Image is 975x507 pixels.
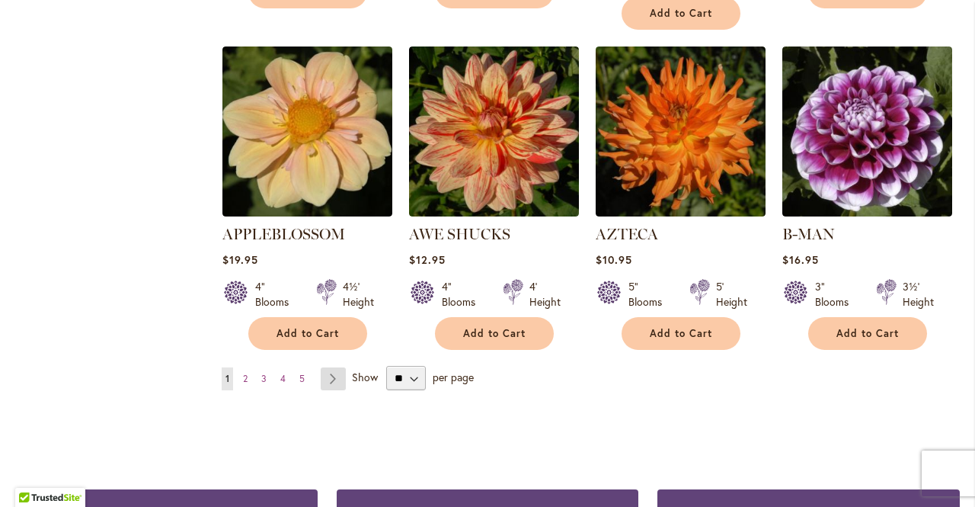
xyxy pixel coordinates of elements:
[716,279,747,310] div: 5' Height
[782,205,952,220] a: B-MAN
[255,279,298,310] div: 4" Blooms
[222,225,345,243] a: APPLEBLOSSOM
[225,373,229,384] span: 1
[815,279,858,310] div: 3" Blooms
[239,367,251,390] a: 2
[222,252,258,267] span: $19.95
[409,47,579,217] img: AWE SHUCKS
[296,367,308,390] a: 5
[343,279,374,310] div: 4½' Height
[409,205,579,220] a: AWE SHUCKS
[628,279,671,310] div: 5" Blooms
[463,327,526,340] span: Add to Cart
[433,370,474,384] span: per page
[222,47,392,217] img: APPLEBLOSSOM
[782,47,952,217] img: B-MAN
[442,279,484,310] div: 4" Blooms
[650,327,712,340] span: Add to Cart
[782,252,819,267] span: $16.95
[529,279,561,310] div: 4' Height
[409,225,510,243] a: AWE SHUCKS
[596,205,766,220] a: AZTECA
[277,327,339,340] span: Add to Cart
[836,327,899,340] span: Add to Cart
[596,225,658,243] a: AZTECA
[435,317,554,350] button: Add to Cart
[243,373,248,384] span: 2
[280,373,286,384] span: 4
[650,7,712,20] span: Add to Cart
[782,225,835,243] a: B-MAN
[222,205,392,220] a: APPLEBLOSSOM
[622,317,740,350] button: Add to Cart
[409,252,446,267] span: $12.95
[11,453,54,496] iframe: Launch Accessibility Center
[903,279,934,310] div: 3½' Height
[248,317,367,350] button: Add to Cart
[352,370,378,384] span: Show
[596,47,766,217] img: AZTECA
[277,367,289,390] a: 4
[257,367,270,390] a: 3
[299,373,305,384] span: 5
[808,317,927,350] button: Add to Cart
[596,252,632,267] span: $10.95
[261,373,267,384] span: 3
